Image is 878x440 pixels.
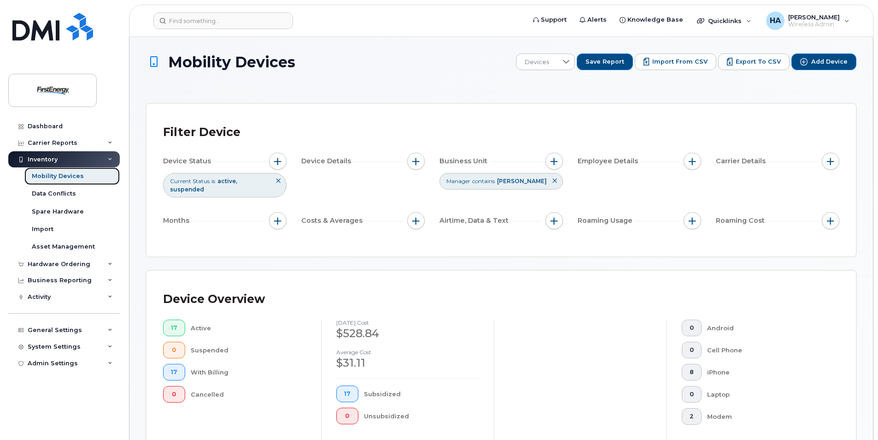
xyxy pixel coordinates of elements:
div: Suspended [191,342,307,358]
div: Laptop [707,386,825,403]
h4: [DATE] cost [336,320,479,326]
button: Import from CSV [635,54,716,70]
div: With Billing [191,364,307,381]
span: Costs & Averages [301,216,365,226]
span: 0 [690,391,694,398]
span: Devices [516,54,557,71]
span: active [217,178,237,184]
span: 17 [171,369,177,376]
span: is [211,177,215,185]
iframe: Messenger Launcher [838,400,871,433]
div: $528.84 [336,326,479,341]
div: Device Overview [163,287,265,311]
button: 8 [682,364,702,381]
span: 8 [690,369,694,376]
span: Manager [446,177,470,185]
span: Current Status [170,177,210,185]
span: Mobility Devices [168,54,295,70]
h4: Average cost [336,349,479,355]
div: Cancelled [191,386,307,403]
button: Add Device [791,54,856,70]
div: Android [707,320,825,336]
span: 17 [344,390,351,398]
span: Airtime, Data & Text [439,216,511,226]
button: Export to CSV [718,54,790,70]
span: 0 [690,346,694,354]
button: 0 [682,320,702,336]
span: Add Device [811,58,848,66]
span: 17 [171,324,177,332]
span: Roaming Usage [578,216,635,226]
button: 17 [336,386,358,402]
div: iPhone [707,364,825,381]
div: Filter Device [163,120,240,144]
button: 0 [163,342,185,358]
span: Business Unit [439,156,490,166]
button: 2 [682,408,702,425]
span: Carrier Details [716,156,768,166]
button: 17 [163,364,185,381]
span: 0 [171,346,177,354]
span: Save Report [585,58,624,66]
div: Unsubsidized [364,408,480,424]
span: Device Status [163,156,214,166]
button: 0 [163,386,185,403]
span: Employee Details [578,156,641,166]
div: Active [191,320,307,336]
button: 0 [336,408,358,424]
span: Months [163,216,192,226]
span: 0 [171,391,177,398]
span: Device Details [301,156,354,166]
div: Modem [707,408,825,425]
span: [PERSON_NAME] [497,178,547,184]
button: 0 [682,342,702,358]
span: Export to CSV [736,58,781,66]
span: 0 [690,324,694,332]
button: 0 [682,386,702,403]
span: suspended [170,186,204,193]
button: Save Report [577,54,633,70]
span: contains [472,177,495,185]
span: Import from CSV [652,58,708,66]
div: Subsidized [364,386,480,402]
span: Roaming Cost [716,216,767,226]
div: $31.11 [336,355,479,371]
span: 2 [690,413,694,420]
div: Cell Phone [707,342,825,358]
button: 17 [163,320,185,336]
span: 0 [344,412,351,420]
